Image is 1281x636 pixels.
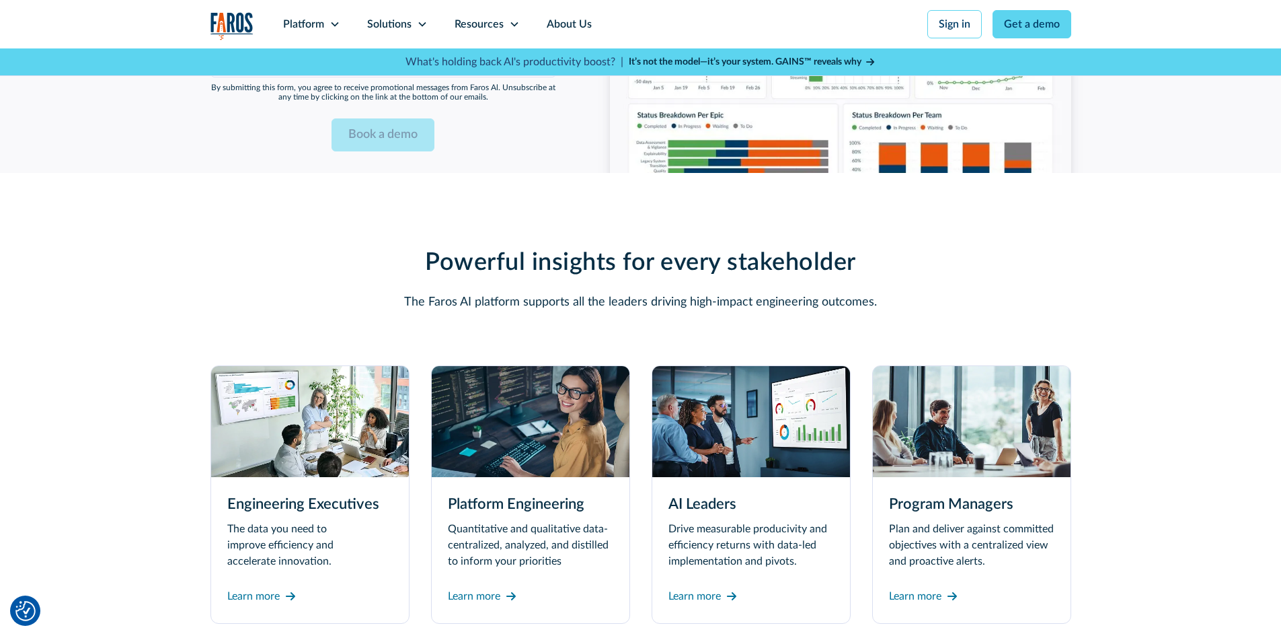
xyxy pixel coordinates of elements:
[668,588,721,604] div: Learn more
[652,365,851,624] a: AI LeadersDrive measurable producivity and efficiency returns with data-led implementation and pi...
[227,521,393,569] p: The data you need to improve efficiency and accelerate innovation.
[448,588,500,604] div: Learn more
[889,588,941,604] div: Learn more
[227,588,280,604] div: Learn more
[993,10,1071,38] a: Get a demo
[15,601,36,621] button: Cookie Settings
[15,601,36,621] img: Revisit consent button
[889,493,1054,516] h3: Program Managers
[332,118,434,151] input: Book a demo
[318,248,964,277] h2: Powerful insights for every stakeholder
[668,493,834,516] h3: AI Leaders
[210,365,410,624] a: Engineering ExecutivesThe data you need to improve efficiency and accelerate innovation.Learn more
[455,16,504,32] div: Resources
[872,365,1071,624] a: Program ManagersPlan and deliver against committed objectives with a centralized view and proacti...
[629,55,876,69] a: It’s not the model—it’s your system. GAINS™ reveals why
[210,83,556,102] div: By submitting this form, you agree to receive promotional messages from Faros Al. Unsubscribe at ...
[927,10,982,38] a: Sign in
[431,365,630,624] a: Platform EngineeringQuantitative and qualitative data-centralized, analyzed, and distilled to inf...
[405,54,623,70] p: What's holding back AI's productivity boost? |
[668,521,834,569] p: Drive measurable producivity and efficiency returns with data-led implementation and pivots.
[283,16,324,32] div: Platform
[629,57,861,67] strong: It’s not the model—it’s your system. GAINS™ reveals why
[210,12,254,40] img: Logo of the analytics and reporting company Faros.
[448,521,613,569] p: Quantitative and qualitative data-centralized, analyzed, and distilled to inform your priorities
[210,12,254,40] a: home
[318,293,964,312] p: The Faros AI platform supports all the leaders driving high-impact engineering outcomes.
[227,493,393,516] h3: Engineering Executives
[367,16,412,32] div: Solutions
[448,493,613,516] h3: Platform Engineering
[889,521,1054,569] p: Plan and deliver against committed objectives with a centralized view and proactive alerts.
